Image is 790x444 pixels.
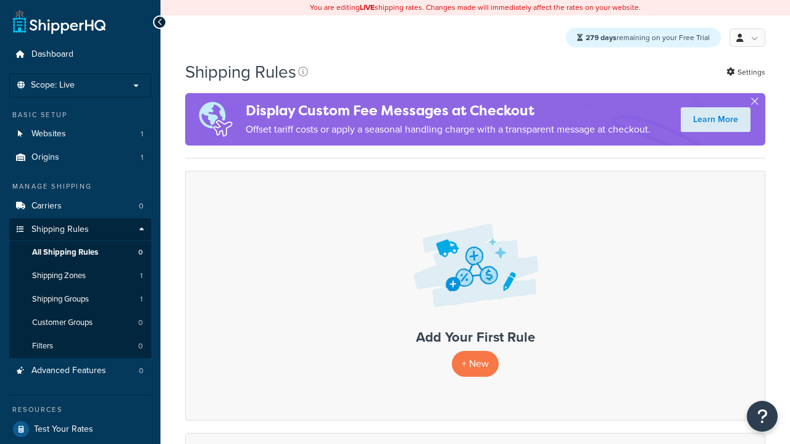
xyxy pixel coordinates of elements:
[9,405,151,415] div: Resources
[9,311,151,334] li: Customer Groups
[9,146,151,169] li: Origins
[198,330,752,345] h3: Add Your First Rule
[9,218,151,241] a: Shipping Rules
[9,110,151,120] div: Basic Setup
[9,265,151,287] li: Shipping Zones
[9,195,151,218] li: Carriers
[9,241,151,264] a: All Shipping Rules 0
[9,218,151,359] li: Shipping Rules
[566,28,721,47] div: remaining on your Free Trial
[32,318,93,328] span: Customer Groups
[9,288,151,311] li: Shipping Groups
[32,294,89,305] span: Shipping Groups
[138,247,143,258] span: 0
[31,152,59,163] span: Origins
[140,294,143,305] span: 1
[9,181,151,192] div: Manage Shipping
[360,2,375,13] b: LIVE
[452,351,499,376] p: + New
[9,288,151,311] a: Shipping Groups 1
[32,341,53,351] span: Filters
[140,271,143,281] span: 1
[185,60,296,84] h1: Shipping Rules
[34,424,93,435] span: Test Your Rates
[138,318,143,328] span: 0
[9,360,151,382] a: Advanced Features 0
[9,265,151,287] a: Shipping Zones 1
[9,241,151,264] li: All Shipping Rules
[31,80,75,91] span: Scope: Live
[9,311,151,334] a: Customer Groups 0
[31,129,66,139] span: Websites
[726,64,765,81] a: Settings
[9,146,151,169] a: Origins 1
[9,335,151,358] a: Filters 0
[139,366,143,376] span: 0
[9,335,151,358] li: Filters
[31,201,62,212] span: Carriers
[13,9,106,34] a: ShipperHQ Home
[9,43,151,66] a: Dashboard
[9,360,151,382] li: Advanced Features
[9,123,151,146] li: Websites
[141,152,143,163] span: 1
[31,49,73,60] span: Dashboard
[246,101,651,121] h4: Display Custom Fee Messages at Checkout
[681,107,750,132] a: Learn More
[139,201,143,212] span: 0
[185,93,246,146] img: duties-banner-06bc72dcb5fe05cb3f9472aba00be2ae8eb53ab6f0d8bb03d382ba314ac3c341.png
[32,271,86,281] span: Shipping Zones
[31,366,106,376] span: Advanced Features
[246,121,651,138] p: Offset tariff costs or apply a seasonal handling charge with a transparent message at checkout.
[747,401,778,432] button: Open Resource Center
[32,247,98,258] span: All Shipping Rules
[138,341,143,351] span: 0
[586,32,617,43] strong: 279 days
[9,195,151,218] a: Carriers 0
[9,418,151,440] a: Test Your Rates
[9,123,151,146] a: Websites 1
[141,129,143,139] span: 1
[31,224,89,235] span: Shipping Rules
